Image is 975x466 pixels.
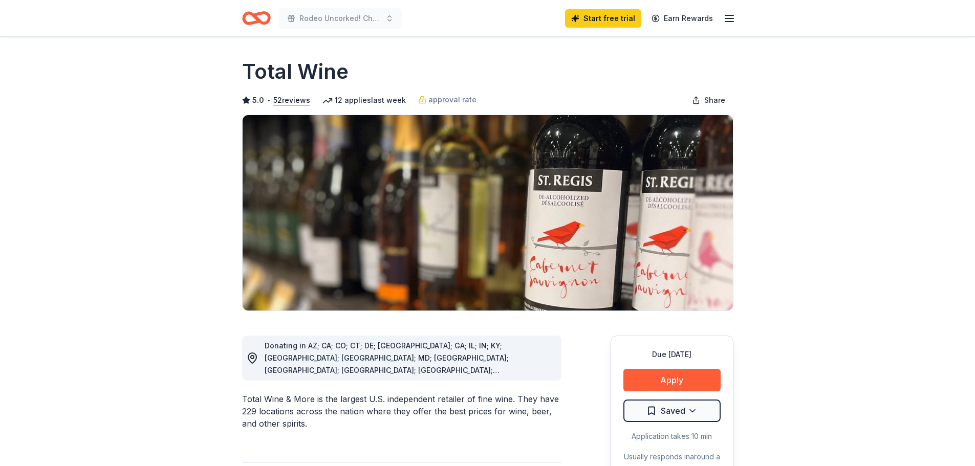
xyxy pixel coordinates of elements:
[704,94,725,106] span: Share
[252,94,264,106] span: 5.0
[243,115,733,310] img: Image for Total Wine
[242,393,561,430] div: Total Wine & More is the largest U.S. independent retailer of fine wine. They have 229 locations ...
[242,6,271,30] a: Home
[273,94,310,106] button: 52reviews
[623,369,721,391] button: Apply
[684,90,733,110] button: Share
[565,9,641,28] a: Start free trial
[322,94,406,106] div: 12 applies last week
[661,404,685,417] span: Saved
[242,57,349,86] h1: Total Wine
[623,430,721,442] div: Application takes 10 min
[623,400,721,422] button: Saved
[265,341,509,411] span: Donating in AZ; CA; CO; CT; DE; [GEOGRAPHIC_DATA]; GA; IL; IN; KY; [GEOGRAPHIC_DATA]; [GEOGRAPHIC...
[279,8,402,29] button: Rodeo Uncorked! Champion Wine Auction & Dinner
[299,12,381,25] span: Rodeo Uncorked! Champion Wine Auction & Dinner
[428,94,476,106] span: approval rate
[623,348,721,361] div: Due [DATE]
[645,9,719,28] a: Earn Rewards
[267,96,270,104] span: •
[418,94,476,106] a: approval rate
